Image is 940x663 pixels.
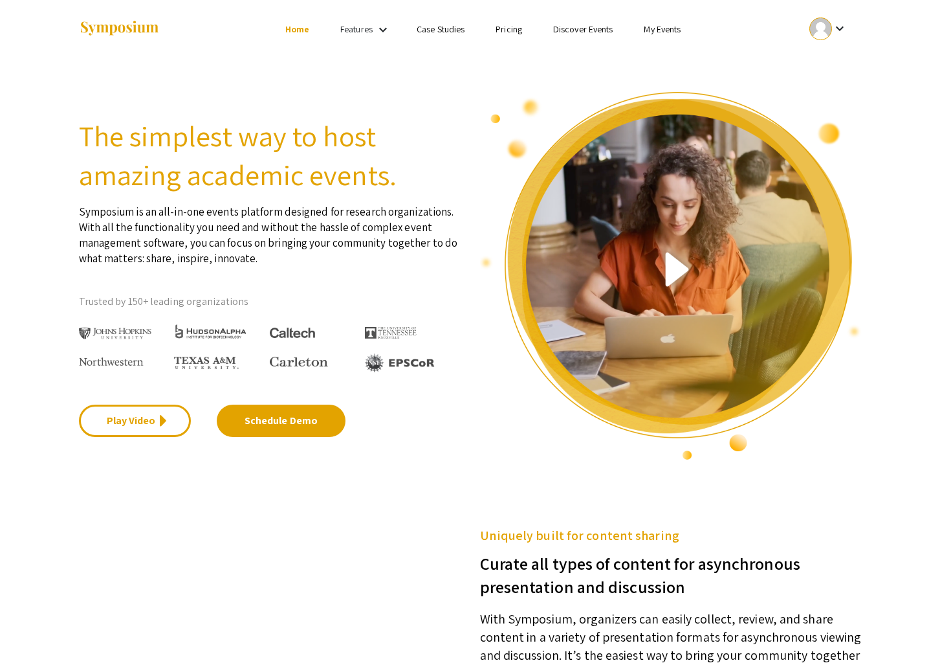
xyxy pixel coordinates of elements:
[285,23,309,35] a: Home
[365,354,436,372] img: EPSCOR
[79,20,160,38] img: Symposium by ForagerOne
[174,357,239,370] img: Texas A&M University
[417,23,465,35] a: Case Studies
[79,357,144,365] img: Northwestern
[79,292,461,311] p: Trusted by 150+ leading organizations
[340,23,373,35] a: Features
[644,23,681,35] a: My Events
[375,22,391,38] mat-icon: Expand Features list
[79,117,461,194] h2: The simplest way to host amazing academic events.
[79,328,152,340] img: Johns Hopkins University
[79,194,461,266] p: Symposium is an all-in-one events platform designed for research organizations. With all the func...
[832,21,847,36] mat-icon: Expand account dropdown
[796,14,861,43] button: Expand account dropdown
[10,605,55,653] iframe: Chat
[553,23,613,35] a: Discover Events
[270,328,315,339] img: Caltech
[496,23,522,35] a: Pricing
[365,327,417,339] img: The University of Tennessee
[217,405,345,437] a: Schedule Demo
[480,91,862,461] img: video overview of Symposium
[270,357,328,367] img: Carleton
[480,545,862,598] h3: Curate all types of content for asynchronous presentation and discussion
[79,405,191,437] a: Play Video
[480,526,862,545] h5: Uniquely built for content sharing
[174,324,247,339] img: HudsonAlpha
